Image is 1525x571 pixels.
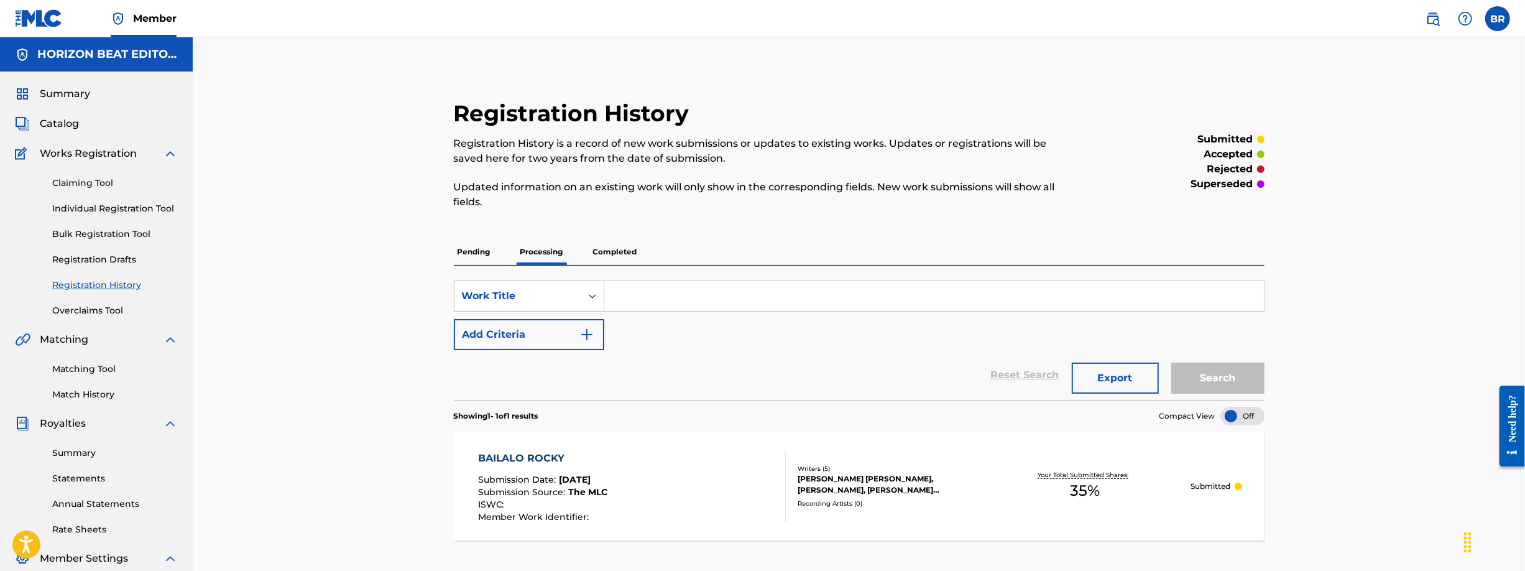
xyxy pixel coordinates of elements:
img: Summary [15,86,30,101]
p: Processing [517,239,567,265]
a: Annual Statements [52,498,178,511]
h2: Registration History [454,100,696,128]
a: Registration History [52,279,178,292]
p: Pending [454,239,494,265]
img: Top Rightsholder [111,11,126,26]
img: MLC Logo [15,9,63,27]
a: Matching Tool [52,363,178,376]
a: SummarySummary [15,86,90,101]
span: Member [133,11,177,26]
a: Claiming Tool [52,177,178,190]
img: search [1426,11,1440,26]
span: 35 % [1070,480,1100,502]
p: submitted [1198,132,1253,147]
p: Completed [589,239,641,265]
a: BAILALO ROCKYSubmission Date:[DATE]Submission Source:The MLCISWC:Member Work Identifier:Writers (... [454,432,1265,541]
h5: HORIZON BEAT EDITORA [37,47,178,62]
a: Statements [52,472,178,485]
span: Royalties [40,416,86,431]
img: Accounts [15,47,30,62]
img: expand [163,551,178,566]
a: Bulk Registration Tool [52,228,178,241]
form: Search Form [454,281,1265,400]
img: expand [163,146,178,161]
iframe: Resource Center [1490,376,1525,476]
div: Drag [1458,524,1478,561]
a: Overclaims Tool [52,304,178,317]
span: Member Work Identifier : [478,511,592,522]
img: help [1458,11,1473,26]
img: Works Registration [15,146,31,161]
p: superseded [1191,177,1253,192]
span: Works Registration [40,146,137,161]
div: Writers ( 5 ) [798,464,979,473]
span: The MLC [569,486,608,498]
img: Member Settings [15,551,30,566]
p: Submitted [1191,481,1231,492]
p: Updated information on an existing work will only show in the corresponding fields. New work subm... [454,180,1078,210]
button: Export [1072,363,1159,394]
p: rejected [1207,162,1253,177]
img: Catalog [15,116,30,131]
a: Public Search [1421,6,1445,31]
div: Help [1453,6,1478,31]
a: Individual Registration Tool [52,202,178,215]
iframe: Chat Widget [1463,511,1525,571]
span: ISWC : [478,499,507,510]
img: expand [163,332,178,347]
span: Submission Source : [478,486,569,498]
p: accepted [1204,147,1253,162]
img: expand [163,416,178,431]
img: Royalties [15,416,30,431]
a: Match History [52,388,178,401]
div: Work Title [462,289,574,304]
div: BAILALO ROCKY [478,451,608,466]
div: [PERSON_NAME] [PERSON_NAME], [PERSON_NAME], [PERSON_NAME] [PERSON_NAME] [PERSON_NAME] [PERSON_NAM... [798,473,979,496]
span: Catalog [40,116,79,131]
img: Matching [15,332,30,347]
div: User Menu [1485,6,1510,31]
p: Registration History is a record of new work submissions or updates to existing works. Updates or... [454,136,1078,166]
a: CatalogCatalog [15,116,79,131]
button: Add Criteria [454,319,604,350]
img: 9d2ae6d4665cec9f34b9.svg [579,327,594,342]
span: Member Settings [40,551,128,566]
span: [DATE] [560,474,591,485]
a: Summary [52,447,178,460]
a: Rate Sheets [52,523,178,536]
p: Your Total Submitted Shares: [1038,470,1131,480]
span: Matching [40,332,88,347]
span: Compact View [1159,411,1215,422]
span: Submission Date : [478,474,560,485]
a: Registration Drafts [52,253,178,266]
span: Summary [40,86,90,101]
p: Showing 1 - 1 of 1 results [454,411,538,422]
div: Recording Artists ( 0 ) [798,499,979,508]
